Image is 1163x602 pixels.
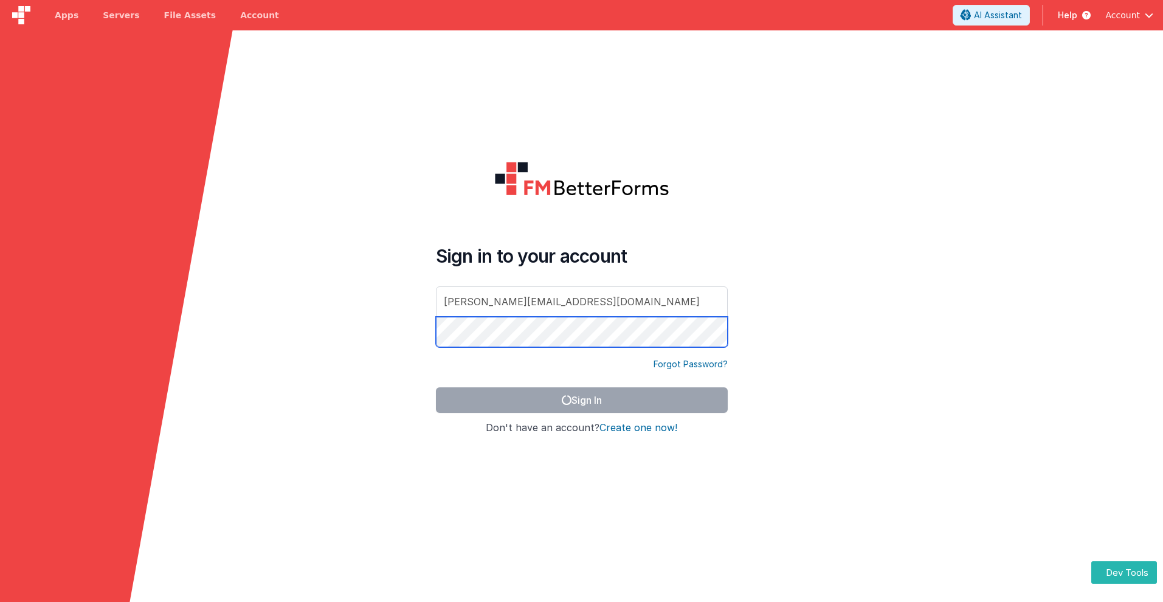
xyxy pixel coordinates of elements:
input: Email Address [436,286,728,317]
button: Dev Tools [1091,561,1157,584]
a: Forgot Password? [654,358,728,370]
span: Help [1058,9,1077,21]
button: AI Assistant [953,5,1030,26]
span: Apps [55,9,78,21]
button: Sign In [436,387,728,413]
span: File Assets [164,9,216,21]
h4: Don't have an account? [436,423,728,434]
span: Servers [103,9,139,21]
h4: Sign in to your account [436,245,728,267]
span: AI Assistant [974,9,1022,21]
button: Account [1105,9,1153,21]
button: Create one now! [599,423,677,434]
span: Account [1105,9,1140,21]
